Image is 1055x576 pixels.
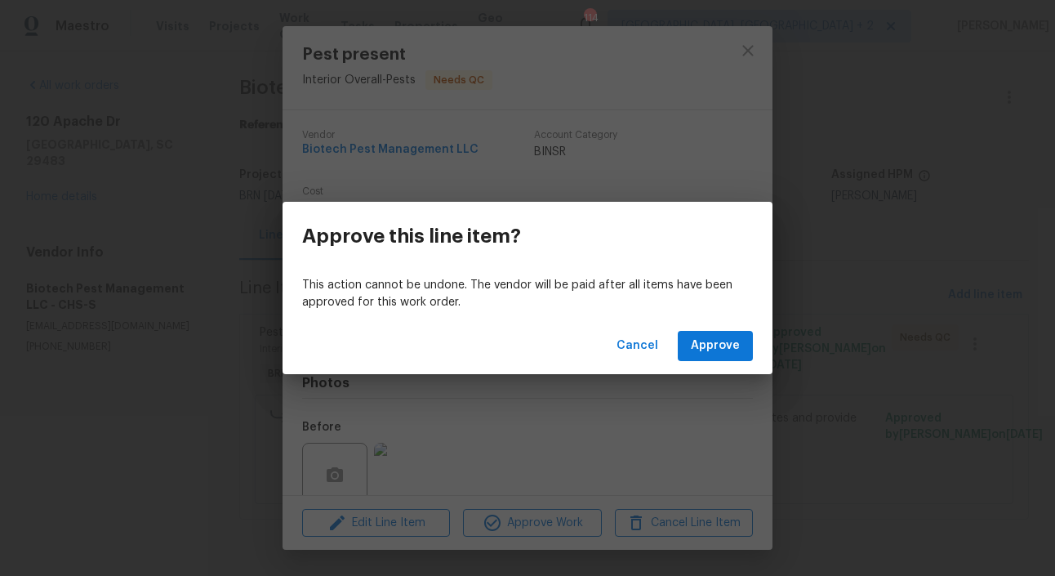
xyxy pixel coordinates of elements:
span: Approve [691,336,740,356]
button: Approve [678,331,753,361]
button: Cancel [610,331,665,361]
p: This action cannot be undone. The vendor will be paid after all items have been approved for this... [302,277,753,311]
span: Cancel [617,336,658,356]
h3: Approve this line item? [302,225,521,248]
